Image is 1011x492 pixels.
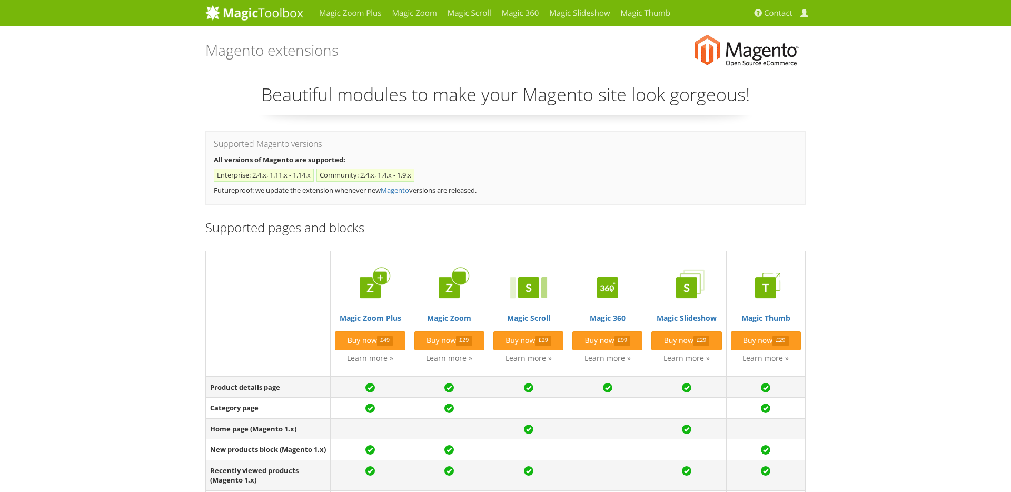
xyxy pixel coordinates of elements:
[414,267,484,323] a: Magic Zoom
[731,267,801,323] a: Magic Thumb
[349,267,391,309] img: Magic Zoom Plus
[693,336,710,346] span: £29
[535,336,551,346] span: £29
[335,267,405,323] a: Magic Zoom Plus
[206,398,331,419] td: Category page
[214,140,797,149] h3: Supported Magento versions
[214,155,345,164] strong: All versions of Magento are supported:
[205,221,806,234] h3: Supported pages and blocks
[316,169,414,182] li: Community: 2.4.x, 1.4.x - 1.9.x
[414,331,484,350] a: Buy now£29
[666,267,708,309] img: Magic Slideshow
[506,353,552,363] a: Learn more »
[493,331,563,350] a: Buy now£29
[772,336,789,346] span: £29
[381,185,409,195] a: Magento
[745,267,787,309] img: Magic Thumb
[614,336,631,346] span: £99
[742,353,789,363] a: Learn more »
[572,267,642,323] a: Magic 360
[206,439,331,460] td: New products block (Magento 1.x)
[377,336,393,346] span: £49
[731,331,801,350] a: Buy now£29
[205,82,806,115] p: Beautiful modules to make your Magento site look gorgeous!
[335,331,405,350] a: Buy now£49
[428,267,470,309] img: Magic Zoom
[347,353,393,363] a: Learn more »
[493,267,563,323] a: Magic Scroll
[587,267,629,309] img: Magic 360
[205,5,303,21] img: MagicToolbox.com - Image tools for your website
[663,353,710,363] a: Learn more »
[206,377,331,398] td: Product details page
[764,8,792,18] span: Contact
[508,267,550,309] img: Magic Scroll
[214,169,314,182] li: Enterprise: 2.4.x, 1.11.x - 1.14.x
[572,331,642,350] a: Buy now£99
[206,460,331,490] td: Recently viewed products (Magento 1.x)
[206,418,331,439] td: Home page (Magento 1.x)
[426,353,472,363] a: Learn more »
[584,353,631,363] a: Learn more »
[651,331,721,350] a: Buy now£29
[205,131,806,205] div: Futureproof: we update the extension whenever new versions are released.
[456,336,472,346] span: £29
[651,267,721,323] a: Magic Slideshow
[205,34,339,66] h1: Magento extensions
